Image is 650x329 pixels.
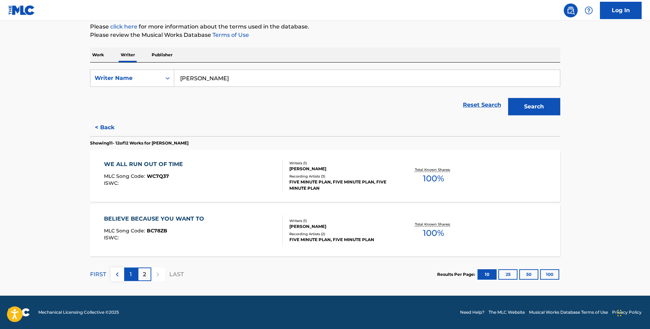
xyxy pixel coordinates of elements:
[415,167,452,172] p: Total Known Shares:
[104,180,120,186] span: ISWC :
[615,296,650,329] iframe: Chat Widget
[90,270,106,279] p: FIRST
[289,174,394,179] div: Recording Artists ( 3 )
[211,32,249,38] a: Terms of Use
[289,237,394,243] div: FIVE MINUTE PLAN, FIVE MINUTE PLAN
[567,6,575,15] img: search
[104,228,147,234] span: MLC Song Code :
[289,218,394,223] div: Writers ( 1 )
[289,166,394,172] div: [PERSON_NAME]
[498,269,517,280] button: 25
[612,309,642,315] a: Privacy Policy
[90,48,106,62] p: Work
[423,172,444,185] span: 100 %
[540,269,559,280] button: 100
[289,223,394,230] div: [PERSON_NAME]
[508,98,560,115] button: Search
[95,74,157,82] div: Writer Name
[38,309,119,315] span: Mechanical Licensing Collective © 2025
[119,48,137,62] p: Writer
[90,31,560,39] p: Please review the Musical Works Database
[600,2,642,19] a: Log In
[90,204,560,256] a: BELIEVE BECAUSE YOU WANT TOMLC Song Code:BC78ZBISWC:Writers (1)[PERSON_NAME]Recording Artists (2)...
[582,3,596,17] div: Help
[289,231,394,237] div: Recording Artists ( 2 )
[289,161,394,166] div: Writers ( 1 )
[519,269,538,280] button: 50
[104,235,120,241] span: ISWC :
[459,97,505,113] a: Reset Search
[104,160,186,168] div: WE ALL RUN OUT OF TIME
[90,69,560,119] form: Search Form
[478,269,497,280] button: 10
[489,309,525,315] a: The MLC Website
[104,173,147,179] span: MLC Song Code :
[90,119,132,136] button: < Back
[564,3,578,17] a: Public Search
[169,270,184,279] p: LAST
[90,23,560,31] p: Please for more information about the terms used in the database.
[110,23,137,30] a: click here
[143,270,146,279] p: 2
[90,150,560,202] a: WE ALL RUN OUT OF TIMEMLC Song Code:WC7Q37ISWC:Writers (1)[PERSON_NAME]Recording Artists (3)FIVE ...
[415,222,452,227] p: Total Known Shares:
[460,309,484,315] a: Need Help?
[113,270,121,279] img: left
[585,6,593,15] img: help
[90,140,188,146] p: Showing 11 - 12 of 12 Works for [PERSON_NAME]
[147,228,167,234] span: BC78ZB
[8,308,30,316] img: logo
[150,48,175,62] p: Publisher
[423,227,444,239] span: 100 %
[289,179,394,191] div: FIVE MINUTE PLAN, FIVE MINUTE PLAN, FIVE MINUTE PLAN
[617,303,621,323] div: Drag
[529,309,608,315] a: Musical Works Database Terms of Use
[8,5,35,15] img: MLC Logo
[437,271,477,278] p: Results Per Page:
[130,270,132,279] p: 1
[147,173,169,179] span: WC7Q37
[104,215,208,223] div: BELIEVE BECAUSE YOU WANT TO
